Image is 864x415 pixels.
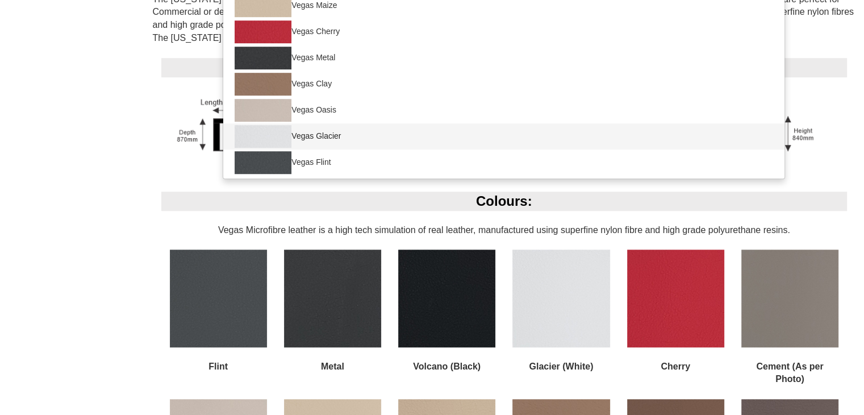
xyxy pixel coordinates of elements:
[235,20,291,43] img: Vegas Cherry
[208,362,228,371] b: Flint
[413,362,481,371] b: Volcano (Black)
[321,362,344,371] b: Metal
[235,47,291,69] img: Vegas Metal
[235,151,291,174] img: Vegas Flint
[161,58,848,77] div: Dimensions:
[223,71,784,97] a: Vegas Clay
[170,90,382,158] img: 3 Seater
[223,19,784,45] a: Vegas Cherry
[284,250,381,347] img: Metal
[161,192,848,211] div: Colours:
[235,125,291,148] img: Vegas Glacier
[223,45,784,71] a: Vegas Metal
[235,99,291,122] img: Vegas Oasis
[398,250,495,347] img: Volcano
[235,73,291,96] img: Vegas Clay
[512,250,610,347] img: Glacier
[661,362,690,371] b: Cherry
[756,362,823,384] b: Cement (As per Photo)
[223,123,784,150] a: Vegas Glacier
[170,250,267,347] img: Flint
[223,150,784,176] a: Vegas Flint
[529,362,593,371] b: Glacier (White)
[223,97,784,123] a: Vegas Oasis
[627,250,724,347] img: Cherry
[741,250,838,347] img: Cement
